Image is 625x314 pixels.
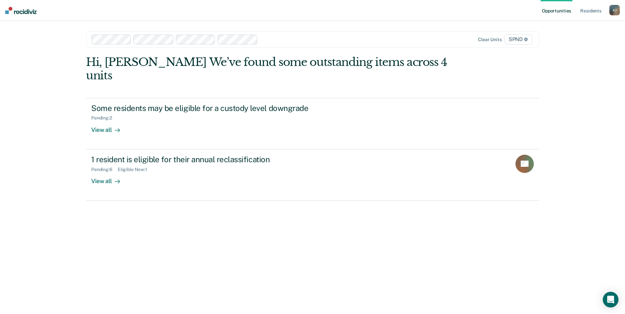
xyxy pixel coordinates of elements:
[609,5,620,15] div: A J
[91,155,321,164] div: 1 resident is eligible for their annual reclassification
[91,121,128,133] div: View all
[86,98,539,149] a: Some residents may be eligible for a custody level downgradePending:2View all
[478,37,502,42] div: Clear units
[91,103,321,113] div: Some residents may be eligible for a custody level downgrade
[91,167,118,172] div: Pending : 6
[91,115,117,121] div: Pending : 2
[86,55,448,82] div: Hi, [PERSON_NAME] We’ve found some outstanding items across 4 units
[609,5,620,15] button: AJ
[118,167,152,172] div: Eligible Now : 1
[86,149,539,201] a: 1 resident is eligible for their annual reclassificationPending:6Eligible Now:1View all
[504,34,532,45] span: SPND
[5,7,37,14] img: Recidiviz
[603,292,618,307] div: Open Intercom Messenger
[91,172,128,185] div: View all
